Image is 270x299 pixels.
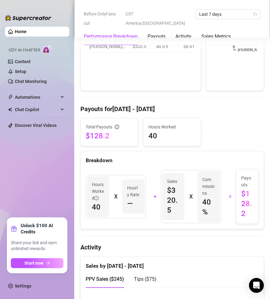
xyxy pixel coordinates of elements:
[86,123,112,130] span: Total Payouts
[180,41,203,53] td: $8.01
[42,45,52,54] img: AI Chatter
[86,131,133,141] span: $128.2
[15,123,57,128] a: Discover Viral Videos
[9,47,40,53] span: Izzy AI Chatter
[24,261,43,266] span: Start now
[167,185,179,215] span: $320.5
[94,196,99,200] span: info-circle
[241,175,253,188] span: Payouts
[11,258,63,268] button: Start nowarrow-right
[80,243,264,252] h4: Activity
[225,192,232,201] div: =
[201,33,231,40] div: Sales Metrics
[150,192,157,201] div: +
[127,199,133,209] span: —
[253,12,257,16] span: calendar
[11,240,63,252] span: Share your link and earn unlimited rewards
[148,33,165,40] div: Payouts
[175,33,191,40] div: Activity
[92,181,104,201] span: Hours Worked
[84,33,138,40] div: Performance Breakdown
[241,189,253,219] span: $128.2
[189,192,192,201] div: X
[152,41,180,53] td: 40.0 h
[148,131,196,141] span: 40
[199,10,257,19] span: Last 7 days
[238,48,269,52] text: [PERSON_NAME]…
[126,9,192,28] span: CST America/[GEOGRAPHIC_DATA]
[15,59,31,64] a: Content
[86,257,259,270] div: Sales by [DATE] - [DATE]
[84,9,122,28] span: Before OnlyFans cut
[15,284,31,288] a: Settings
[134,276,156,282] span: Tips ( $75 )
[167,178,179,185] span: Sales
[15,79,47,84] a: Chat Monitoring
[15,105,59,115] span: Chat Copilot
[86,276,124,282] span: PPV Sales ( $245 )
[15,29,27,34] a: Home
[15,69,26,74] a: Setup
[21,223,63,235] strong: Unlock $100 AI Credits
[115,125,119,129] span: info-circle
[86,41,129,53] td: [PERSON_NAME]…
[148,123,196,130] span: Hours Worked
[202,176,215,197] article: Commissions
[92,202,104,212] span: 40
[249,278,264,293] div: Open Intercom Messenger
[15,92,59,102] span: Automations
[114,192,117,201] div: X
[86,156,259,165] div: Breakdown
[80,105,264,113] h4: Payouts for [DATE] - [DATE]
[11,226,17,232] span: gift
[5,15,51,21] img: logo-BBDzfeDw.svg
[202,197,215,217] span: 40 %
[8,95,13,100] span: thunderbolt
[8,107,12,112] img: Chat Copilot
[46,261,50,265] span: arrow-right
[129,41,152,53] td: $320.5
[127,184,139,198] article: Hourly Rate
